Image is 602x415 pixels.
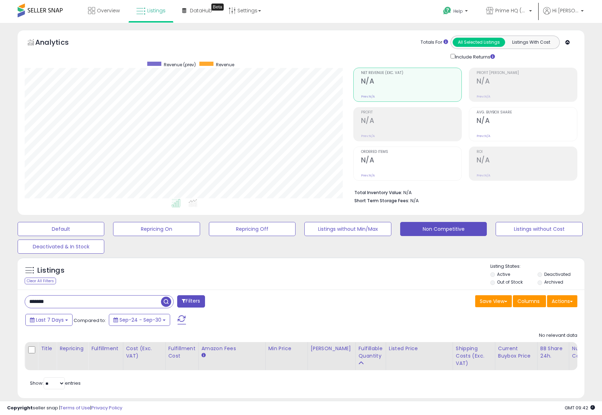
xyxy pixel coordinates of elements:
[513,295,546,307] button: Columns
[35,37,82,49] h5: Analytics
[445,52,503,61] div: Include Returns
[91,345,120,352] div: Fulfillment
[477,150,577,154] span: ROI
[572,345,598,360] div: Num of Comp.
[421,39,448,46] div: Totals For
[91,404,122,411] a: Privacy Policy
[453,38,505,47] button: All Selected Listings
[477,117,577,126] h2: N/A
[547,295,577,307] button: Actions
[477,111,577,114] span: Avg. Buybox Share
[109,314,170,326] button: Sep-24 - Sep-30
[209,222,296,236] button: Repricing Off
[361,156,461,166] h2: N/A
[201,352,206,359] small: Amazon Fees.
[354,188,572,196] li: N/A
[268,345,305,352] div: Min Price
[60,345,85,352] div: Repricing
[361,134,375,138] small: Prev: N/A
[477,77,577,87] h2: N/A
[543,7,584,23] a: Hi [PERSON_NAME]
[456,345,492,367] div: Shipping Costs (Exc. VAT)
[477,156,577,166] h2: N/A
[361,173,375,178] small: Prev: N/A
[498,345,534,360] div: Current Buybox Price
[211,4,224,11] div: Tooltip anchor
[354,190,402,196] b: Total Inventory Value:
[361,111,461,114] span: Profit
[517,298,540,305] span: Columns
[361,94,375,99] small: Prev: N/A
[565,404,595,411] span: 2025-10-8 09:42 GMT
[201,345,262,352] div: Amazon Fees
[361,117,461,126] h2: N/A
[361,71,461,75] span: Net Revenue (Exc. VAT)
[453,8,463,14] span: Help
[389,345,450,352] div: Listed Price
[539,332,577,339] div: No relevant data
[7,404,33,411] strong: Copyright
[190,7,212,14] span: DataHub
[361,150,461,154] span: Ordered Items
[544,271,571,277] label: Deactivated
[311,345,353,352] div: [PERSON_NAME]
[25,314,73,326] button: Last 7 Days
[359,345,383,360] div: Fulfillable Quantity
[443,6,452,15] i: Get Help
[41,345,54,352] div: Title
[147,7,166,14] span: Listings
[18,222,104,236] button: Default
[497,279,523,285] label: Out of Stock
[477,134,490,138] small: Prev: N/A
[97,7,120,14] span: Overview
[113,222,200,236] button: Repricing On
[490,263,584,270] p: Listing States:
[164,62,196,68] span: Revenue (prev)
[552,7,579,14] span: Hi [PERSON_NAME]
[475,295,512,307] button: Save View
[177,295,205,308] button: Filters
[168,345,196,360] div: Fulfillment Cost
[119,316,161,323] span: Sep-24 - Sep-30
[30,380,81,386] span: Show: entries
[544,279,563,285] label: Archived
[216,62,234,68] span: Revenue
[7,405,122,411] div: seller snap | |
[497,271,510,277] label: Active
[25,278,56,284] div: Clear All Filters
[437,1,475,23] a: Help
[36,316,64,323] span: Last 7 Days
[540,345,566,360] div: BB Share 24h.
[477,94,490,99] small: Prev: N/A
[495,7,527,14] span: Prime HQ (Vat Reg)
[505,38,557,47] button: Listings With Cost
[477,173,490,178] small: Prev: N/A
[304,222,391,236] button: Listings without Min/Max
[496,222,582,236] button: Listings without Cost
[37,266,64,275] h5: Listings
[400,222,487,236] button: Non Competitive
[354,198,409,204] b: Short Term Storage Fees:
[361,77,461,87] h2: N/A
[60,404,90,411] a: Terms of Use
[74,317,106,324] span: Compared to:
[18,240,104,254] button: Deactivated & In Stock
[477,71,577,75] span: Profit [PERSON_NAME]
[410,197,419,204] span: N/A
[126,345,162,360] div: Cost (Exc. VAT)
